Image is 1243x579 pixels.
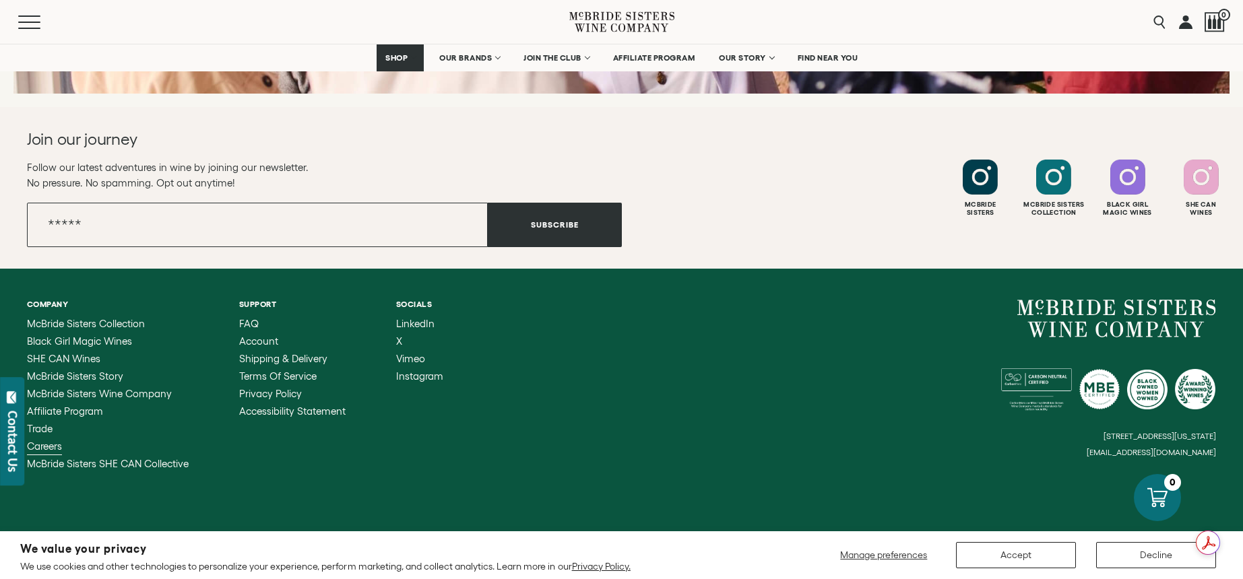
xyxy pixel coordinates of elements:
[239,370,317,382] span: Terms of Service
[1019,160,1089,217] a: Follow McBride Sisters Collection on Instagram Mcbride SistersCollection
[431,44,508,71] a: OUR BRANDS
[1096,542,1216,568] button: Decline
[1218,9,1230,21] span: 0
[396,353,425,364] span: Vimeo
[6,411,20,472] div: Contact Us
[1087,448,1216,457] small: [EMAIL_ADDRESS][DOMAIN_NAME]
[719,53,766,63] span: OUR STORY
[27,203,488,247] input: Email
[239,388,302,399] span: Privacy Policy
[396,336,443,347] a: X
[385,53,408,63] span: SHOP
[945,160,1015,217] a: Follow McBride Sisters on Instagram McbrideSisters
[20,560,631,572] p: We use cookies and other technologies to personalize your experience, perform marketing, and coll...
[832,542,936,568] button: Manage preferences
[798,53,858,63] span: FIND NEAR YOU
[1166,201,1236,217] div: She Can Wines
[1093,160,1163,217] a: Follow Black Girl Magic Wines on Instagram Black GirlMagic Wines
[27,458,189,469] a: McBride Sisters SHE CAN Collective
[27,405,103,417] span: Affiliate Program
[439,53,492,63] span: OUR BRANDS
[27,406,189,417] a: Affiliate Program
[27,423,189,434] a: Trade
[239,353,346,364] a: Shipping & Delivery
[27,440,62,452] span: Careers
[515,44,598,71] a: JOIN THE CLUB
[27,388,172,399] span: McBride Sisters Wine Company
[239,318,259,329] span: FAQ
[377,44,424,71] a: SHOP
[27,371,189,382] a: McBride Sisters Story
[20,543,631,555] h2: We value your privacy
[239,335,278,347] span: Account
[239,371,346,382] a: Terms of Service
[27,441,189,452] a: Careers
[27,370,123,382] span: McBride Sisters Story
[396,318,435,329] span: LinkedIn
[27,336,189,347] a: Black Girl Magic Wines
[27,388,189,399] a: McBride Sisters Wine Company
[1164,474,1181,491] div: 0
[396,318,443,329] a: LinkedIn
[1019,201,1089,217] div: Mcbride Sisters Collection
[710,44,782,71] a: OUR STORY
[27,318,145,329] span: McBride Sisters Collection
[396,335,402,347] span: X
[396,353,443,364] a: Vimeo
[27,353,189,364] a: SHE CAN Wines
[18,15,67,29] button: Mobile Menu Trigger
[27,353,100,364] span: SHE CAN Wines
[488,203,622,247] button: Subscribe
[572,561,631,572] a: Privacy Policy.
[27,129,562,150] h2: Join our journey
[27,160,622,191] p: Follow our latest adventures in wine by joining our newsletter. No pressure. No spamming. Opt out...
[239,336,346,347] a: Account
[1104,432,1216,440] small: [STREET_ADDRESS][US_STATE]
[604,44,704,71] a: AFFILIATE PROGRAM
[945,201,1015,217] div: Mcbride Sisters
[239,353,327,364] span: Shipping & Delivery
[613,53,695,63] span: AFFILIATE PROGRAM
[27,423,53,434] span: Trade
[239,318,346,329] a: FAQ
[789,44,867,71] a: FIND NEAR YOU
[27,318,189,329] a: McBride Sisters Collection
[239,406,346,417] a: Accessibility Statement
[27,458,189,469] span: McBride Sisters SHE CAN Collective
[1093,201,1163,217] div: Black Girl Magic Wines
[956,542,1076,568] button: Accept
[523,53,581,63] span: JOIN THE CLUB
[27,335,132,347] span: Black Girl Magic Wines
[396,371,443,382] a: Instagram
[1017,300,1216,337] a: McBride Sisters Wine Company
[840,549,927,560] span: Manage preferences
[1166,160,1236,217] a: Follow SHE CAN Wines on Instagram She CanWines
[239,388,346,399] a: Privacy Policy
[396,370,443,382] span: Instagram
